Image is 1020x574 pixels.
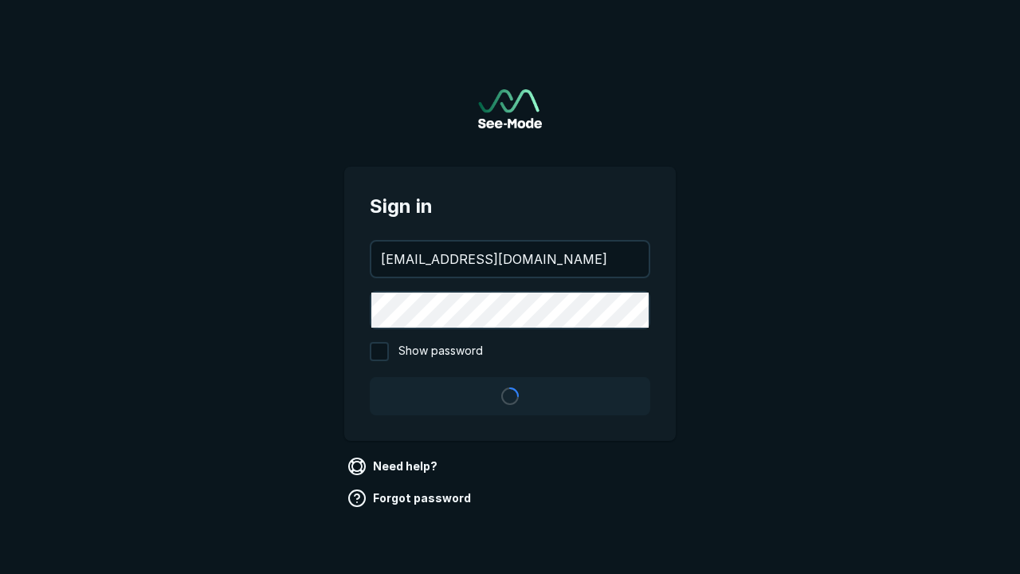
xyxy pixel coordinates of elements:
span: Sign in [370,192,650,221]
img: See-Mode Logo [478,89,542,128]
a: Forgot password [344,486,477,511]
a: Go to sign in [478,89,542,128]
a: Need help? [344,454,444,479]
span: Show password [398,342,483,361]
input: your@email.com [371,242,649,277]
